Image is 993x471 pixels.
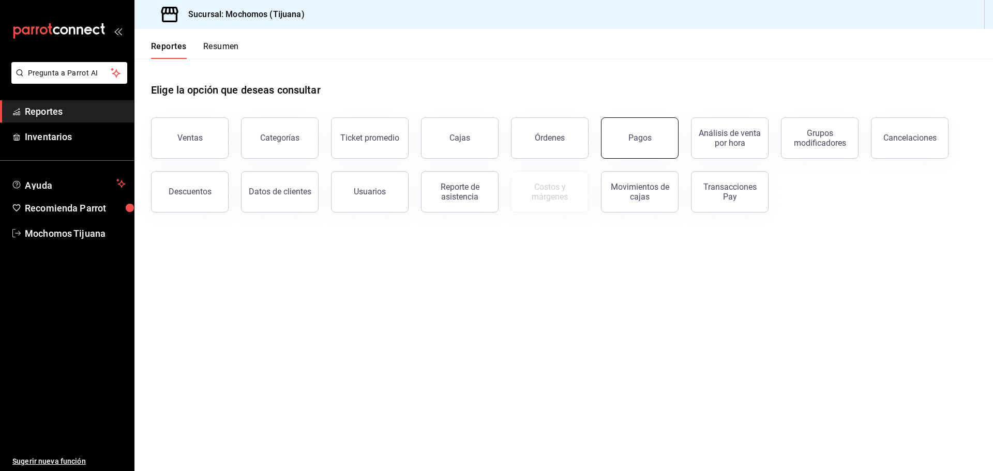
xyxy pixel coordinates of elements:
div: navigation tabs [151,41,239,59]
button: Ventas [151,117,229,159]
h1: Elige la opción que deseas consultar [151,82,321,98]
div: Costos y márgenes [518,182,582,202]
button: Ticket promedio [331,117,409,159]
button: Cajas [421,117,499,159]
button: Datos de clientes [241,171,319,212]
button: Cancelaciones [871,117,949,159]
button: Pregunta a Parrot AI [11,62,127,84]
div: Pagos [628,133,652,143]
div: Ventas [177,133,203,143]
div: Transacciones Pay [698,182,762,202]
div: Cancelaciones [883,133,937,143]
button: Contrata inventarios para ver este reporte [511,171,589,212]
button: Movimientos de cajas [601,171,679,212]
h3: Sucursal: Mochomos (Tijuana) [180,8,305,21]
button: Grupos modificadores [781,117,859,159]
span: Reportes [25,104,126,118]
span: Recomienda Parrot [25,201,126,215]
div: Categorías [260,133,299,143]
div: Datos de clientes [249,187,311,196]
button: Descuentos [151,171,229,212]
div: Análisis de venta por hora [698,128,762,148]
button: Categorías [241,117,319,159]
span: Pregunta a Parrot AI [28,68,111,79]
button: Resumen [203,41,239,59]
div: Ticket promedio [340,133,399,143]
button: Reporte de asistencia [421,171,499,212]
div: Grupos modificadores [788,128,852,148]
button: Pagos [601,117,679,159]
div: Usuarios [354,187,386,196]
div: Reporte de asistencia [428,182,492,202]
button: Usuarios [331,171,409,212]
span: Ayuda [25,177,112,190]
button: Transacciones Pay [691,171,769,212]
a: Pregunta a Parrot AI [7,75,127,86]
span: Inventarios [25,130,126,144]
div: Descuentos [169,187,212,196]
button: Análisis de venta por hora [691,117,769,159]
span: Sugerir nueva función [12,456,126,467]
span: Mochomos Tijuana [25,226,126,240]
button: Órdenes [511,117,589,159]
div: Cajas [449,133,470,143]
div: Movimientos de cajas [608,182,672,202]
button: open_drawer_menu [114,27,122,35]
div: Órdenes [535,133,565,143]
button: Reportes [151,41,187,59]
